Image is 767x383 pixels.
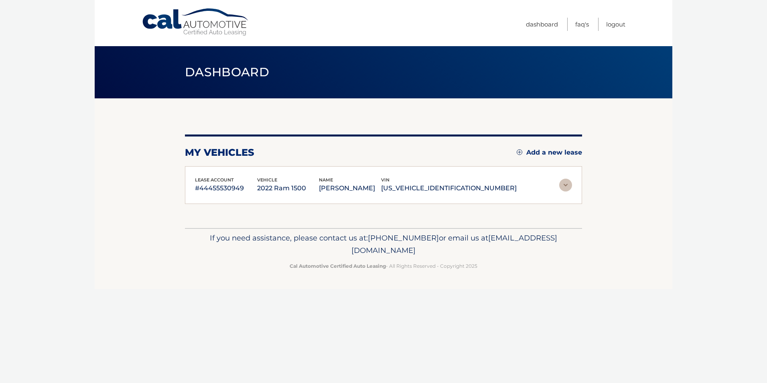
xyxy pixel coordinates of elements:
span: vin [381,177,390,183]
a: FAQ's [575,18,589,31]
p: - All Rights Reserved - Copyright 2025 [190,262,577,270]
p: [PERSON_NAME] [319,183,381,194]
p: [US_VEHICLE_IDENTIFICATION_NUMBER] [381,183,517,194]
span: Dashboard [185,65,269,79]
a: Add a new lease [517,149,582,157]
span: name [319,177,333,183]
p: If you need assistance, please contact us at: or email us at [190,232,577,257]
p: 2022 Ram 1500 [257,183,319,194]
a: Cal Automotive [142,8,250,37]
span: [PHONE_NUMBER] [368,233,439,242]
p: #44455530949 [195,183,257,194]
a: Dashboard [526,18,558,31]
img: add.svg [517,149,522,155]
strong: Cal Automotive Certified Auto Leasing [290,263,386,269]
span: lease account [195,177,234,183]
a: Logout [606,18,625,31]
h2: my vehicles [185,147,254,159]
span: vehicle [257,177,277,183]
img: accordion-rest.svg [559,179,572,191]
